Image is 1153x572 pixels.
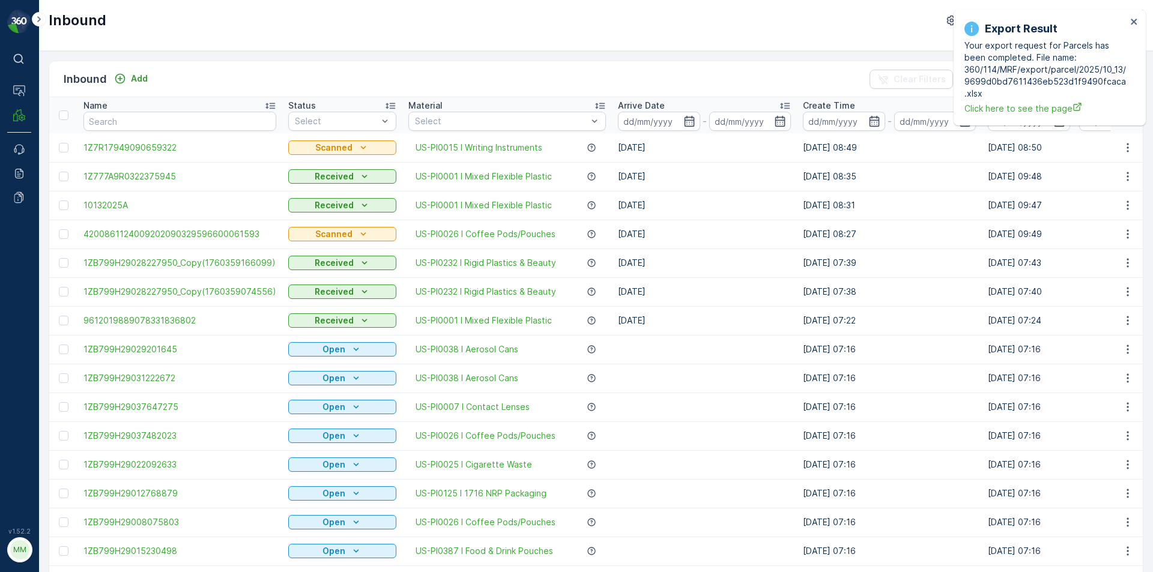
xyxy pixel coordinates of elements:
td: [DATE] [612,277,797,306]
div: Toggle Row Selected [59,287,68,297]
button: Open [288,486,396,501]
input: dd/mm/yyyy [894,112,976,131]
p: Scanned [315,142,353,154]
button: Received [288,256,396,270]
p: Select [295,115,378,127]
td: [DATE] 07:38 [797,277,982,306]
p: Select [415,115,587,127]
button: Open [288,371,396,385]
span: US-PI0001 I Mixed Flexible Plastic [416,170,552,182]
p: Received [315,170,354,182]
p: Status [288,100,316,112]
td: [DATE] 08:35 [797,162,982,191]
p: Received [315,199,354,211]
td: [DATE] 07:16 [797,479,982,508]
input: Search [83,112,276,131]
button: Scanned [288,140,396,155]
a: 1ZB799H29022092633 [83,459,276,471]
a: US-PI0025 I Cigarette Waste [416,459,532,471]
button: Received [288,313,396,328]
p: Inbound [49,11,106,30]
div: Toggle Row Selected [59,489,68,498]
td: [DATE] 08:49 [797,133,982,162]
button: MM [7,537,31,562]
span: 1ZB799H29008075803 [83,516,276,528]
td: [DATE] 07:16 [797,537,982,565]
p: Arrive Date [618,100,665,112]
span: US-PI0026 I Coffee Pods/Pouches [416,516,555,528]
button: Scanned [288,227,396,241]
a: US-PI0026 I Coffee Pods/Pouches [416,430,555,442]
p: Material [408,100,443,112]
a: US-PI0387 I Food & Drink Pouches [416,545,553,557]
div: Toggle Row Selected [59,373,68,383]
a: Click here to see the page [964,102,1127,115]
td: [DATE] [612,191,797,220]
a: US-PI0001 I Mixed Flexible Plastic [416,315,552,327]
div: Toggle Row Selected [59,172,68,181]
p: Open [322,487,345,499]
div: Toggle Row Selected [59,460,68,469]
input: dd/mm/yyyy [618,112,700,131]
div: MM [10,540,29,559]
span: 1Z7R17949090659322 [83,142,276,154]
span: US-PI0001 I Mixed Flexible Plastic [416,199,552,211]
p: Open [322,343,345,355]
button: Open [288,429,396,443]
a: US-PI0125 I 1716 NRP Packaging [416,487,546,499]
a: 1ZB799H29028227950_Copy(1760359166099) [83,257,276,269]
a: 4200861124009202090329596600061593 [83,228,276,240]
p: - [703,114,707,128]
a: 1ZB799H29029201645 [83,343,276,355]
p: Received [315,315,354,327]
td: [DATE] [612,133,797,162]
button: Open [288,342,396,357]
div: Toggle Row Selected [59,345,68,354]
td: [DATE] 07:22 [797,306,982,335]
span: US-PI0038 I Aerosol Cans [416,343,518,355]
p: - [888,114,892,128]
a: 1Z777A9R0322375945 [83,170,276,182]
a: 1ZB799H29037647275 [83,401,276,413]
a: 1ZB799H29012768879 [83,487,276,499]
a: 10132025A [83,199,276,211]
p: Open [322,516,345,528]
p: Your export request for Parcels has been completed. File name: 360/114/MRF/export/parcel/2025/10_... [964,40,1127,100]
button: Clear Filters [870,70,953,89]
span: US-PI0038 I Aerosol Cans [416,372,518,384]
input: dd/mm/yyyy [709,112,791,131]
p: Open [322,401,345,413]
td: [DATE] 07:16 [797,335,982,364]
a: 1ZB799H29037482023 [83,430,276,442]
div: Toggle Row Selected [59,143,68,152]
span: US-PI0015 I Writing Instruments [416,142,542,154]
button: Open [288,457,396,472]
p: Create Time [803,100,855,112]
span: US-PI0007 I Contact Lenses [416,401,530,413]
td: [DATE] 07:16 [797,421,982,450]
p: Received [315,257,354,269]
td: [DATE] 08:27 [797,220,982,248]
td: [DATE] 07:16 [797,393,982,421]
div: Toggle Row Selected [59,229,68,239]
div: Toggle Row Selected [59,517,68,527]
td: [DATE] [612,306,797,335]
td: [DATE] 08:31 [797,191,982,220]
a: 1ZB799H29028227950_Copy(1760359074556) [83,286,276,298]
button: Open [288,544,396,558]
p: Export Result [985,20,1058,37]
button: Received [288,169,396,184]
span: v 1.52.2 [7,528,31,535]
td: [DATE] [612,248,797,277]
span: US-PI0232 I Rigid Plastics & Beauty [416,257,556,269]
a: 1ZB799H29015230498 [83,545,276,557]
div: Toggle Row Selected [59,402,68,412]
